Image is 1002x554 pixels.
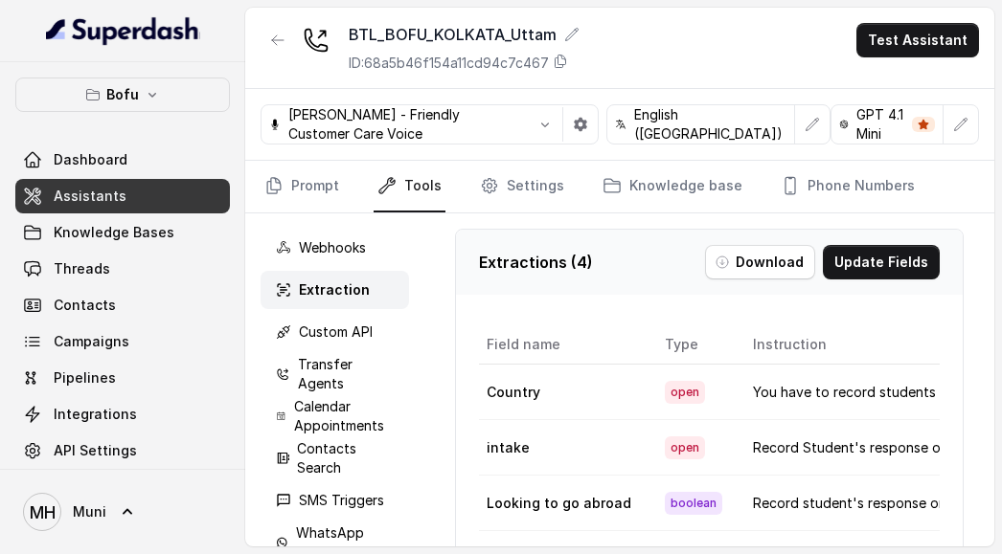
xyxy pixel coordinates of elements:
[15,252,230,286] a: Threads
[665,492,722,515] span: boolean
[294,397,394,435] p: Calendar Appointments
[705,245,815,279] button: Download
[476,161,568,212] a: Settings
[839,117,849,132] svg: openai logo
[823,245,940,279] button: Update Fields
[106,83,139,106] p: Bofu
[634,105,786,144] p: English ([GEOGRAPHIC_DATA])
[261,161,979,212] nav: Tabs
[288,105,520,144] p: [PERSON_NAME] - Friendly Customer Care Voice
[15,361,230,395] a: Pipelines
[15,78,230,112] button: Bofu
[15,179,230,213] a: Assistants
[349,54,549,73] p: ID: 68a5b46f154a11cd94c7c467
[856,105,904,144] p: GPT 4.1 Mini
[374,161,445,212] a: Tools
[54,150,127,169] span: Dashboard
[15,143,230,177] a: Dashboard
[54,187,126,206] span: Assistants
[54,332,129,351] span: Campaigns
[73,502,106,521] span: Muni
[479,476,649,531] td: Looking to go abroad
[479,420,649,476] td: intake
[297,439,394,477] p: Contacts Search
[479,251,593,274] p: Extractions ( 4 )
[299,491,384,510] p: SMS Triggers
[54,368,116,388] span: Pipelines
[15,288,230,322] a: Contacts
[599,161,746,212] a: Knowledge base
[54,441,137,460] span: API Settings
[665,381,705,404] span: open
[649,325,738,365] th: Type
[15,215,230,250] a: Knowledge Bases
[54,296,116,315] span: Contacts
[856,23,979,57] button: Test Assistant
[298,355,394,393] p: Transfer Agents
[299,280,370,299] p: Extraction
[54,223,174,242] span: Knowledge Bases
[30,502,56,522] text: MH
[15,485,230,539] a: Muni
[299,322,373,342] p: Custom API
[299,238,366,257] p: Webhooks
[15,433,230,468] a: API Settings
[261,161,343,212] a: Prompt
[349,23,580,46] div: BTL_BOFU_KOLKATA_Uttam
[54,405,137,424] span: Integrations
[54,259,110,278] span: Threads
[15,324,230,359] a: Campaigns
[479,325,649,365] th: Field name
[665,436,705,459] span: open
[15,397,230,432] a: Integrations
[479,365,649,420] td: Country
[777,161,919,212] a: Phone Numbers
[46,15,200,46] img: light.svg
